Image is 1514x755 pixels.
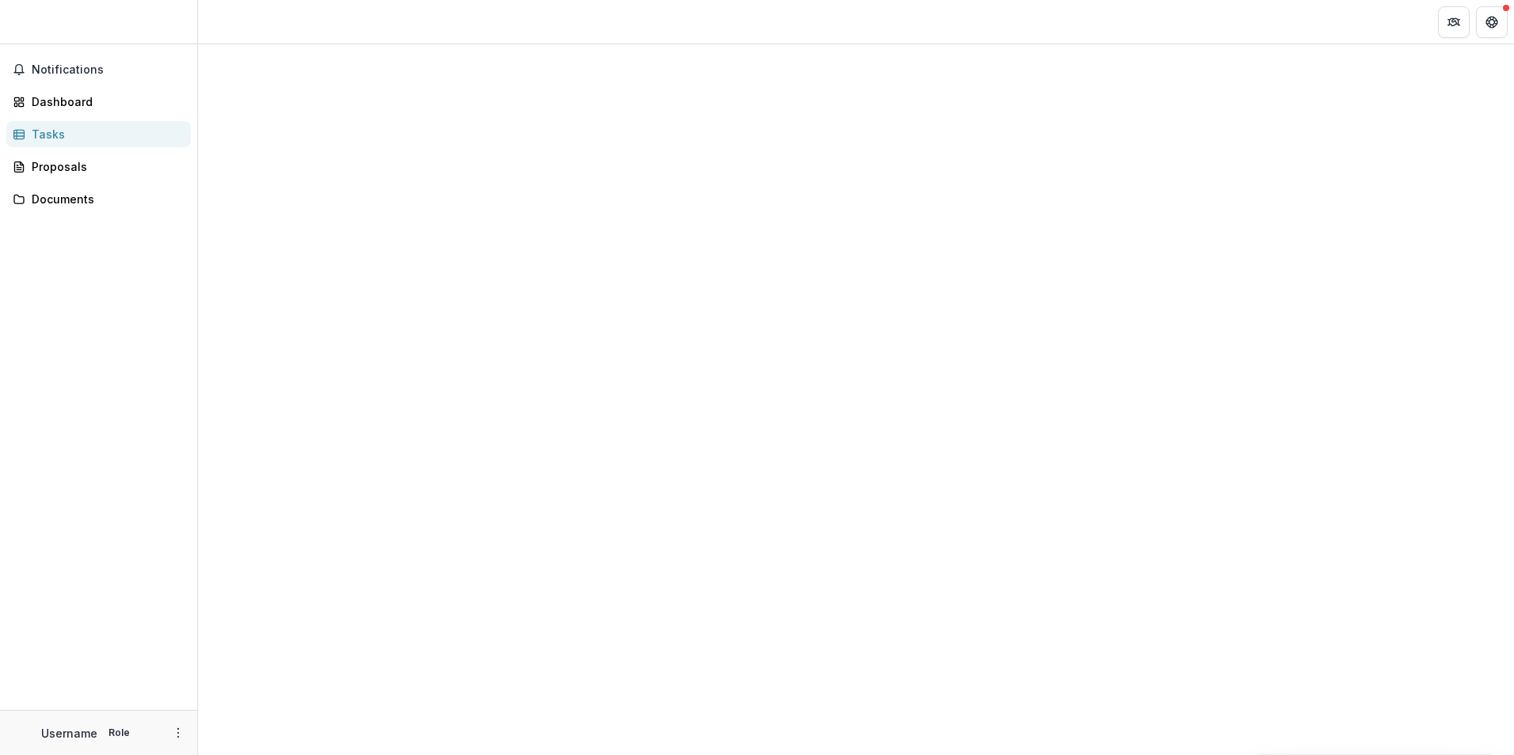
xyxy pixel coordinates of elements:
div: Documents [32,191,178,207]
div: Tasks [32,126,178,142]
span: Notifications [32,63,184,77]
a: Documents [6,186,191,212]
button: More [169,723,188,742]
a: Dashboard [6,89,191,115]
div: Proposals [32,158,178,175]
button: Get Help [1476,6,1508,38]
a: Proposals [6,154,191,180]
button: Notifications [6,57,191,82]
p: Username [41,725,97,742]
div: Dashboard [32,93,178,110]
button: Partners [1438,6,1470,38]
a: Tasks [6,121,191,147]
p: Role [104,726,135,740]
